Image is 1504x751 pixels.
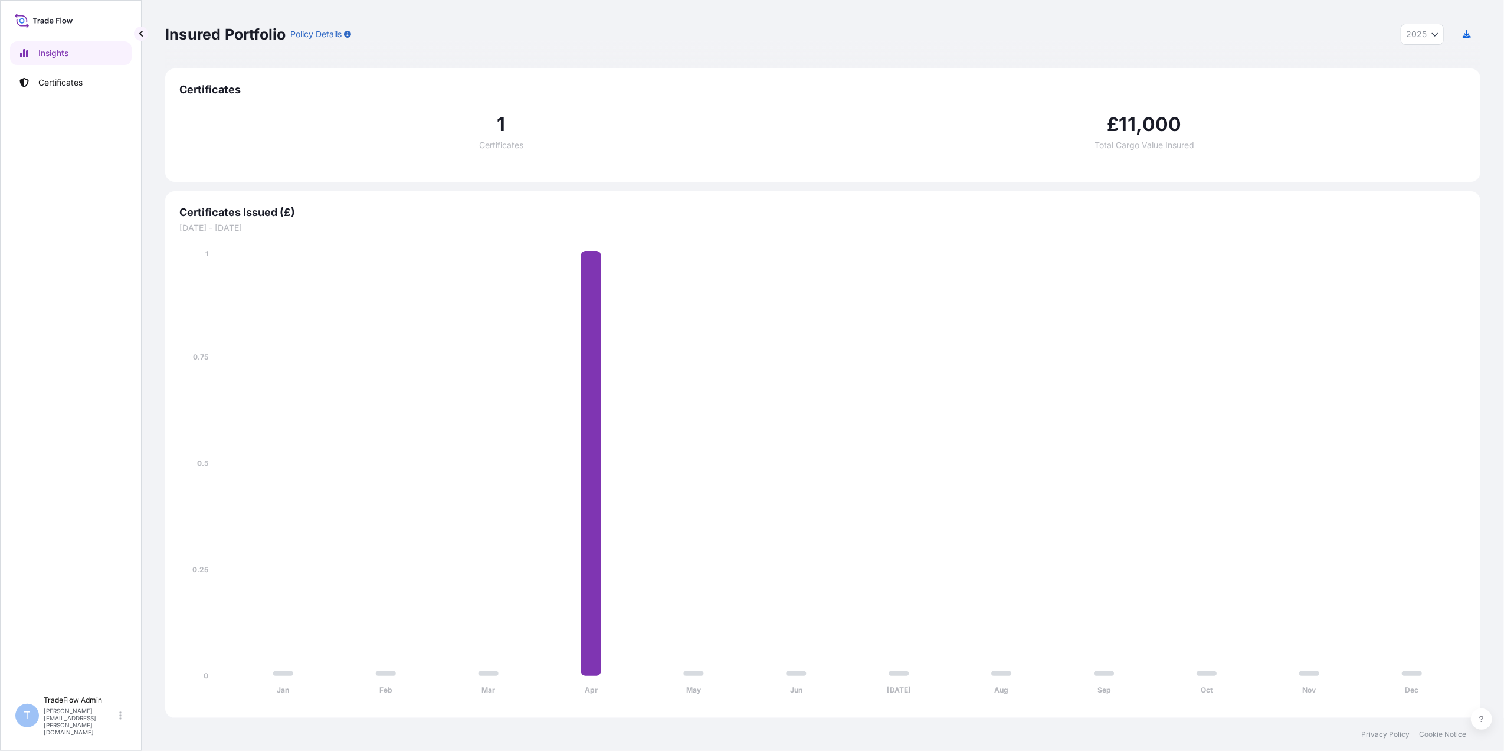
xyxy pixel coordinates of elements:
span: T [24,710,31,721]
p: TradeFlow Admin [44,696,117,705]
p: Insights [38,47,68,59]
a: Certificates [10,71,132,94]
span: 2025 [1406,28,1427,40]
a: Insights [10,41,132,65]
tspan: Oct [1201,686,1213,695]
tspan: [DATE] [887,686,911,695]
tspan: 0.5 [197,459,208,468]
tspan: 1 [205,249,208,258]
span: 000 [1142,115,1182,134]
tspan: Feb [379,686,392,695]
tspan: Sep [1097,686,1111,695]
span: Certificates [479,141,523,149]
tspan: May [686,686,702,695]
tspan: 0.25 [192,565,208,574]
span: Certificates Issued (£) [179,205,1466,220]
p: Certificates [38,77,83,89]
tspan: Jan [277,686,289,695]
tspan: 0.75 [193,352,208,361]
tspan: Apr [585,686,598,695]
span: Total Cargo Value Insured [1095,141,1194,149]
span: 11 [1119,115,1136,134]
span: [DATE] - [DATE] [179,222,1466,234]
span: Certificates [179,83,1466,97]
p: Policy Details [290,28,342,40]
button: Year Selector [1401,24,1444,45]
tspan: 0 [204,671,208,680]
span: 1 [497,115,505,134]
tspan: Nov [1303,686,1317,695]
tspan: Jun [790,686,802,695]
p: Insured Portfolio [165,25,286,44]
span: £ [1107,115,1119,134]
p: [PERSON_NAME][EMAIL_ADDRESS][PERSON_NAME][DOMAIN_NAME] [44,707,117,736]
tspan: Dec [1405,686,1419,695]
span: , [1136,115,1142,134]
a: Privacy Policy [1361,730,1410,739]
tspan: Aug [994,686,1008,695]
tspan: Mar [481,686,495,695]
a: Cookie Notice [1419,730,1466,739]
